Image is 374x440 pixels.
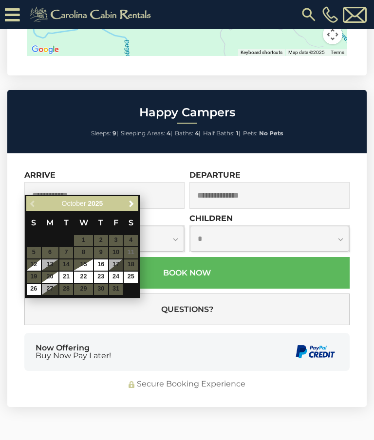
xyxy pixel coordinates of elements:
button: Book Now [24,257,350,289]
span: Next [128,200,135,208]
a: [PHONE_NUMBER] [320,6,340,23]
a: 15 [74,259,93,271]
strong: 9 [112,129,116,137]
li: | [203,127,241,140]
strong: 1 [236,129,239,137]
li: | [91,127,118,140]
strong: 4 [195,129,199,137]
strong: No Pets [259,129,283,137]
img: Khaki-logo.png [25,5,159,24]
span: Pets: [243,129,258,137]
span: Wednesday [79,218,88,227]
span: Monday [46,218,54,227]
button: Map camera controls [323,25,342,44]
h2: Happy Campers [10,106,364,119]
a: Terms (opens in new tab) [331,50,344,55]
div: Secure Booking Experience [24,379,350,390]
span: Baths: [175,129,193,137]
span: Half Baths: [203,129,235,137]
span: Sunday [31,218,36,227]
span: Thursday [98,218,103,227]
a: 20 [42,272,58,283]
a: 26 [27,284,41,295]
a: Next [125,198,137,210]
button: Questions? [24,293,350,325]
label: Children [189,214,233,223]
span: Map data ©2025 [288,50,325,55]
a: 21 [59,272,74,283]
span: Sleeping Areas: [121,129,165,137]
span: October [62,200,86,207]
img: search-regular.svg [300,6,318,23]
a: 25 [124,272,138,283]
a: 24 [109,272,123,283]
label: Arrive [24,170,56,180]
button: Keyboard shortcuts [241,49,282,56]
span: Buy Now Pay Later! [36,352,111,360]
div: Now Offering [36,344,111,360]
a: 22 [74,272,93,283]
a: 16 [94,259,108,271]
span: Tuesday [64,218,69,227]
li: | [175,127,201,140]
img: Google [29,43,61,56]
span: Sleeps: [91,129,111,137]
a: 12 [27,259,41,271]
span: Saturday [129,218,133,227]
strong: 4 [167,129,170,137]
span: 2025 [88,200,103,207]
a: 23 [94,272,108,283]
a: Open this area in Google Maps (opens a new window) [29,43,61,56]
li: | [121,127,172,140]
label: Departure [189,170,241,180]
span: Friday [113,218,118,227]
